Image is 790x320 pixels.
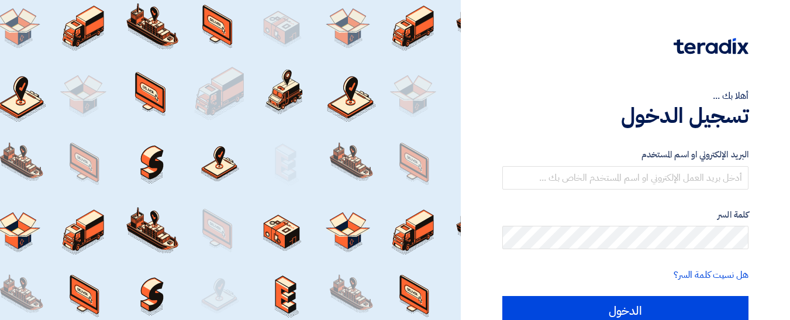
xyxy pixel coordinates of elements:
label: كلمة السر [502,208,748,222]
label: البريد الإلكتروني او اسم المستخدم [502,148,748,161]
a: هل نسيت كلمة السر؟ [674,268,748,282]
img: Teradix logo [674,38,748,54]
h1: تسجيل الدخول [502,103,748,129]
div: أهلا بك ... [502,89,748,103]
input: أدخل بريد العمل الإلكتروني او اسم المستخدم الخاص بك ... [502,166,748,190]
